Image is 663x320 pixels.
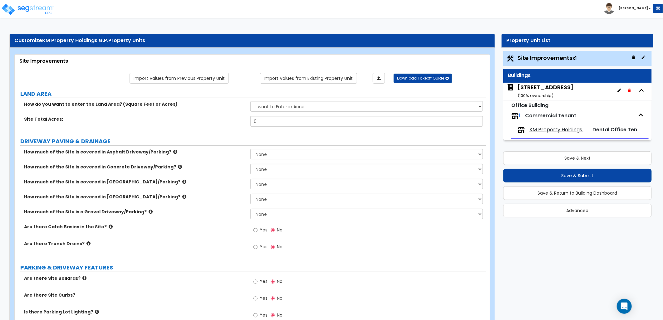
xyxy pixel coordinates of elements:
[525,112,576,119] span: Commercial Tenant
[24,209,246,215] label: How much of the Site is a Gravel Driveway/Parking?
[82,276,86,280] i: click for more info!
[518,54,577,62] span: Site Improvements
[604,3,615,14] img: avatar.png
[253,295,258,302] input: Yes
[271,227,275,234] input: No
[182,179,186,184] i: click for more info!
[260,227,268,233] span: Yes
[24,275,246,281] label: Are there Site Bollards?
[619,6,648,11] b: [PERSON_NAME]
[503,169,652,182] button: Save & Submit
[182,194,186,199] i: click for more info!
[253,227,258,234] input: Yes
[20,137,486,145] label: DRIVEWAY PAVING & DRAINAGE
[149,209,153,214] i: click for more info!
[42,37,108,44] span: KM Property Holdings G.P.
[572,55,577,61] small: x1
[260,295,268,301] span: Yes
[503,186,652,200] button: Save & Return to Building Dashboard
[518,83,573,99] div: [STREET_ADDRESS]
[178,164,182,169] i: click for more info!
[277,227,282,233] span: No
[24,194,246,200] label: How much of the Site is covered in [GEOGRAPHIC_DATA]/Parking?
[503,204,652,217] button: Advanced
[24,149,246,155] label: How much of the Site is covered in Asphalt Driveway/Parking?
[24,179,246,185] label: How much of the Site is covered in [GEOGRAPHIC_DATA]/Parking?
[20,264,486,272] label: PARKING & DRIVEWAY FEATURES
[592,126,646,133] span: Dental Office Tenant
[373,73,385,84] a: Import the dynamic attributes value through Excel sheet
[277,278,282,284] span: No
[24,164,246,170] label: How much of the Site is covered in Concrete Driveway/Parking?
[503,151,652,165] button: Save & Next
[394,74,452,83] button: Download Takeoff Guide
[506,83,573,99] span: 1301 Peachers Mill Rd
[24,292,246,298] label: Are there Site Curbs?
[271,295,275,302] input: No
[511,102,548,109] small: Office Building
[506,37,649,44] div: Property Unit List
[519,112,521,119] span: 1
[14,37,490,44] div: Customize Property Units
[24,240,246,247] label: Are there Trench Drains?
[271,244,275,250] input: No
[518,126,525,134] img: tenants.png
[271,312,275,319] input: No
[271,278,275,285] input: No
[506,83,514,91] img: building.svg
[518,93,553,99] small: ( 100 % ownership)
[260,244,268,250] span: Yes
[130,73,229,84] a: Import the dynamic attribute values from previous properties.
[260,73,357,84] a: Import the dynamic attribute values from existing properties.
[397,75,444,81] span: Download Takeoff Guide
[24,309,246,315] label: Is there Parking Lot Lighting?
[24,224,246,230] label: Are there Catch Basins in the Site?
[253,312,258,319] input: Yes
[617,299,632,314] div: Open Intercom Messenger
[95,309,99,314] i: click for more info!
[506,55,514,63] img: Construction.png
[20,90,486,98] label: LAND AREA
[24,116,246,122] label: Site Total Acres:
[277,295,282,301] span: No
[173,149,177,154] i: click for more info!
[109,224,113,229] i: click for more info!
[529,126,586,133] span: KM Property Holdings G.P.
[24,101,246,107] label: How do you want to enter the Land Area? (Square Feet or Acres)
[253,278,258,285] input: Yes
[1,3,54,16] img: logo_pro_r.png
[277,312,282,318] span: No
[260,312,268,318] span: Yes
[511,112,519,120] img: tenants.png
[260,278,268,284] span: Yes
[86,241,91,246] i: click for more info!
[277,244,282,250] span: No
[253,244,258,250] input: Yes
[508,72,647,79] div: Buildings
[19,58,485,65] div: Site Improvements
